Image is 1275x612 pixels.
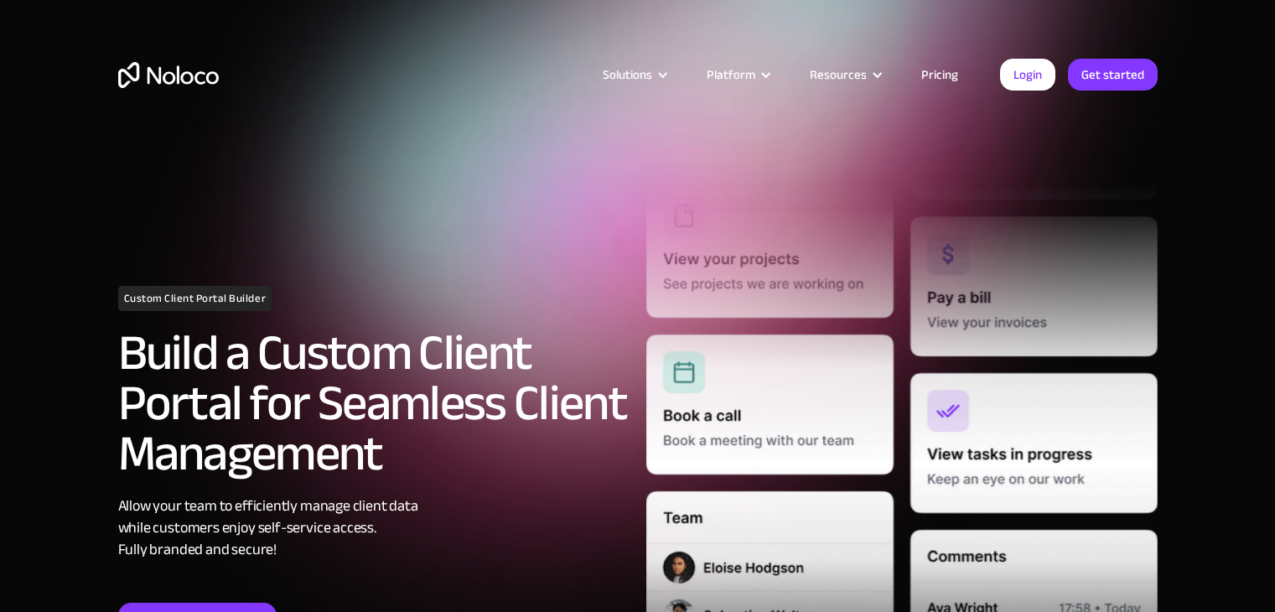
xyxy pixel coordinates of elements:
[1068,59,1158,91] a: Get started
[900,64,979,86] a: Pricing
[118,495,630,561] div: Allow your team to efficiently manage client data while customers enjoy self-service access. Full...
[582,64,686,86] div: Solutions
[810,64,867,86] div: Resources
[118,286,272,311] h1: Custom Client Portal Builder
[118,62,219,88] a: home
[603,64,652,86] div: Solutions
[789,64,900,86] div: Resources
[1000,59,1055,91] a: Login
[686,64,789,86] div: Platform
[707,64,755,86] div: Platform
[118,328,630,479] h2: Build a Custom Client Portal for Seamless Client Management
